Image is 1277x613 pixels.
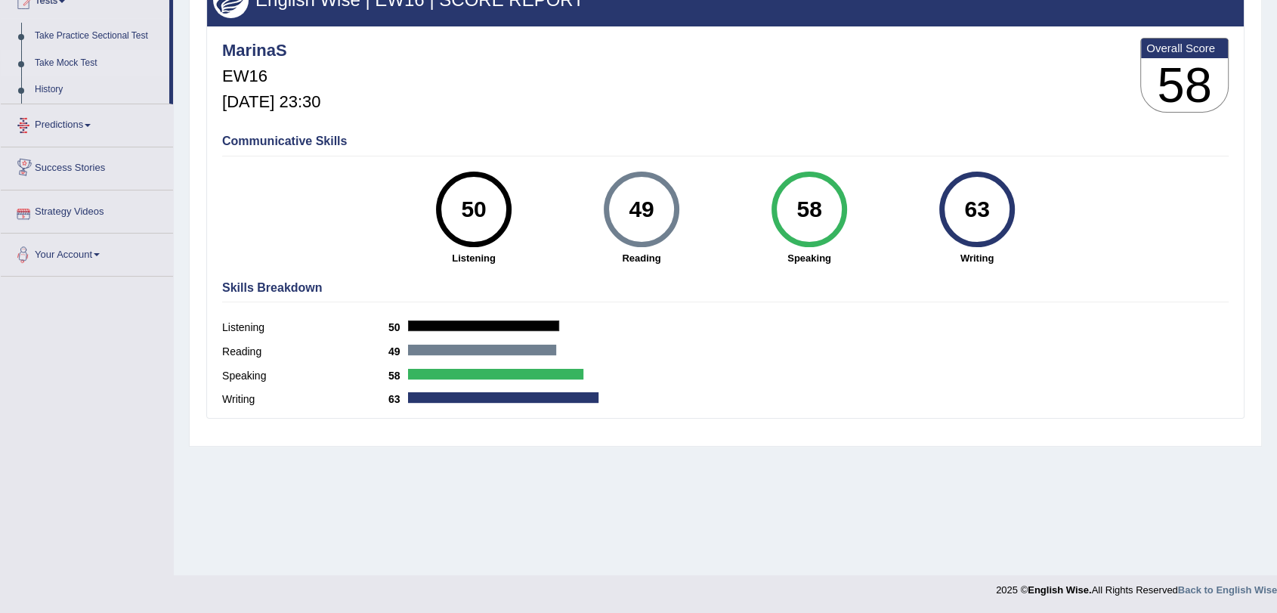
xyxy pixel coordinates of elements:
label: Speaking [222,368,388,384]
a: Predictions [1,104,173,142]
a: History [28,76,169,104]
h5: [DATE] 23:30 [222,93,320,111]
b: 58 [388,370,408,382]
a: Success Stories [1,147,173,185]
a: Strategy Videos [1,190,173,228]
b: 49 [388,345,408,358]
a: Back to English Wise [1178,584,1277,596]
a: Take Mock Test [28,50,169,77]
b: 63 [388,393,408,405]
label: Listening [222,320,388,336]
strong: English Wise. [1028,584,1091,596]
h5: EW16 [222,67,320,85]
div: 63 [949,178,1004,241]
strong: Reading [565,251,718,265]
strong: Speaking [733,251,886,265]
h4: Skills Breakdown [222,281,1229,295]
b: 50 [388,321,408,333]
strong: Writing [901,251,1053,265]
h3: 58 [1141,58,1228,113]
h4: Communicative Skills [222,135,1229,148]
label: Writing [222,392,388,407]
h4: MarinaS [222,42,320,60]
a: Your Account [1,234,173,271]
div: 58 [781,178,836,241]
a: Take Practice Sectional Test [28,23,169,50]
label: Reading [222,344,388,360]
strong: Listening [397,251,550,265]
div: 50 [446,178,501,241]
b: Overall Score [1146,42,1223,54]
div: 49 [614,178,669,241]
div: 2025 © All Rights Reserved [996,575,1277,597]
